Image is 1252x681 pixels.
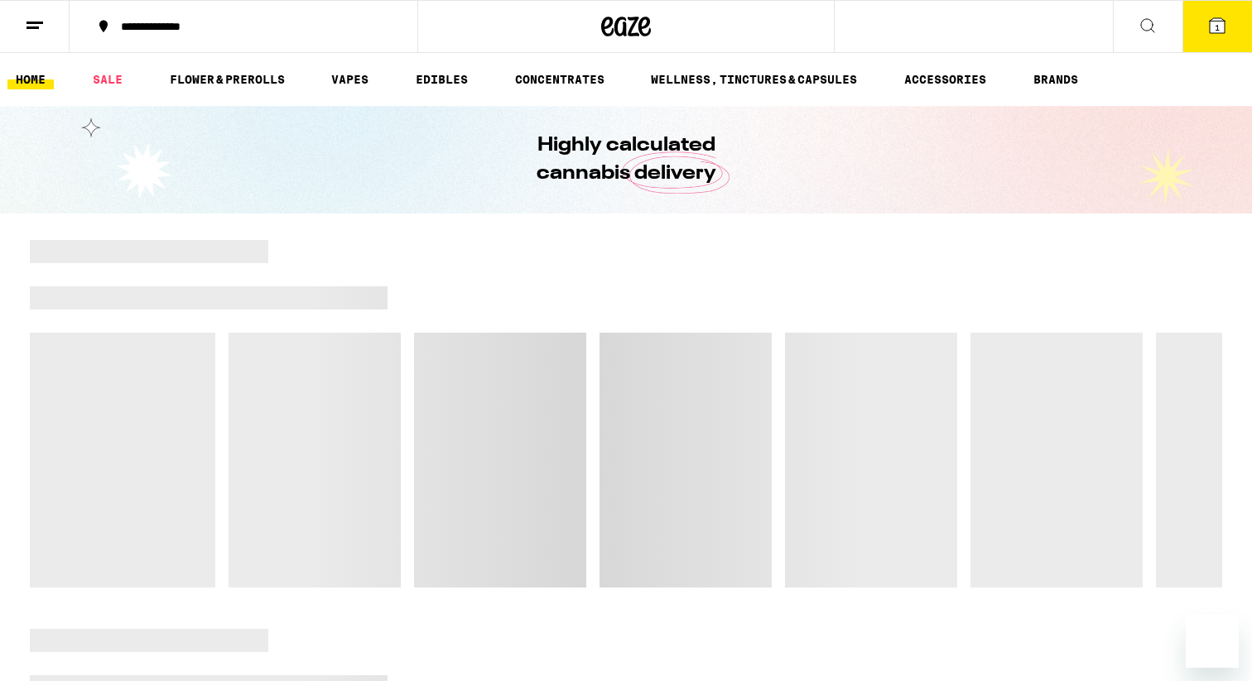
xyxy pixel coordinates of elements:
[84,70,131,89] a: SALE
[896,70,994,89] a: ACCESSORIES
[1186,615,1239,668] iframe: Button to launch messaging window
[1182,1,1252,52] button: 1
[643,70,865,89] a: WELLNESS, TINCTURES & CAPSULES
[507,70,613,89] a: CONCENTRATES
[161,70,293,89] a: FLOWER & PREROLLS
[323,70,377,89] a: VAPES
[489,132,763,188] h1: Highly calculated cannabis delivery
[1025,70,1086,89] a: BRANDS
[7,70,54,89] a: HOME
[407,70,476,89] a: EDIBLES
[1215,22,1220,32] span: 1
